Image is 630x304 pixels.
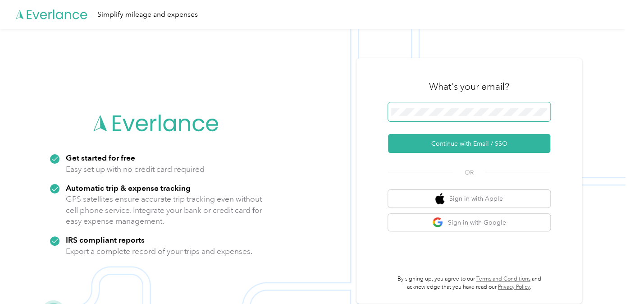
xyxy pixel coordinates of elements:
span: OR [453,168,485,177]
img: apple logo [435,193,444,204]
div: Simplify mileage and expenses [97,9,198,20]
p: GPS satellites ensure accurate trip tracking even without cell phone service. Integrate your bank... [66,193,263,227]
strong: Get started for free [66,153,135,162]
p: Easy set up with no credit card required [66,164,205,175]
a: Privacy Policy [498,284,530,290]
a: Terms and Conditions [476,276,530,282]
p: By signing up, you agree to our and acknowledge that you have read our . [388,275,550,291]
strong: Automatic trip & expense tracking [66,183,191,193]
img: google logo [432,217,443,228]
button: Continue with Email / SSO [388,134,550,153]
button: google logoSign in with Google [388,214,550,231]
p: Export a complete record of your trips and expenses. [66,246,252,257]
strong: IRS compliant reports [66,235,145,244]
h3: What's your email? [429,80,509,93]
button: apple logoSign in with Apple [388,190,550,207]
